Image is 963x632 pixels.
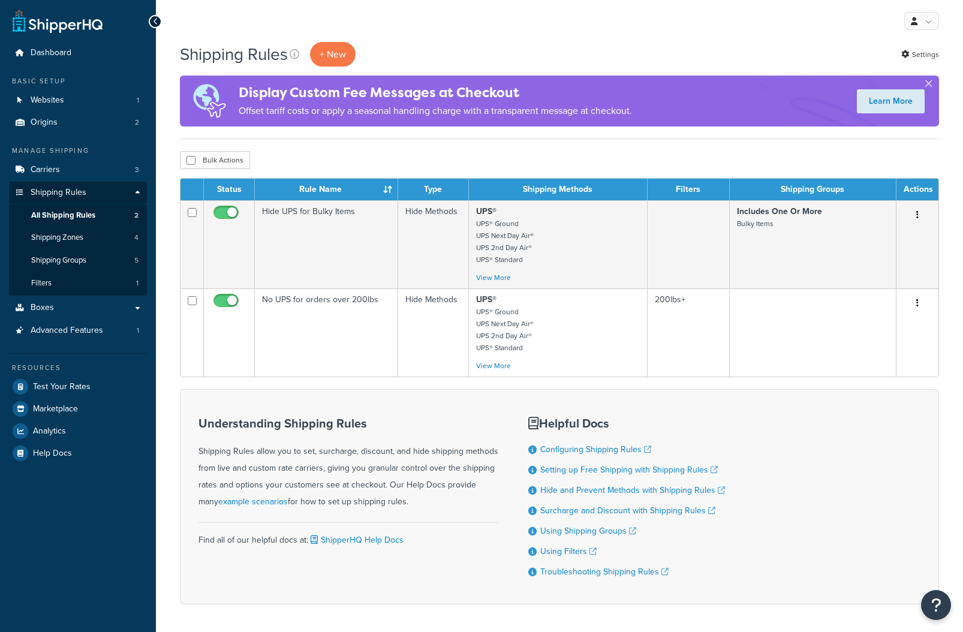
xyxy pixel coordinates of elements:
th: Status [204,179,255,200]
span: 1 [136,278,139,288]
li: Filters [9,272,147,294]
button: Open Resource Center [921,590,951,620]
a: Advanced Features 1 [9,320,147,342]
a: Origins 2 [9,112,147,134]
li: Shipping Rules [9,182,147,296]
a: Learn More [857,89,925,113]
span: Help Docs [33,449,72,459]
h3: Understanding Shipping Rules [198,417,498,430]
a: Hide and Prevent Methods with Shipping Rules [540,484,725,496]
a: Settings [901,46,939,63]
span: 2 [134,210,139,221]
span: Shipping Rules [31,188,86,198]
li: Advanced Features [9,320,147,342]
a: Shipping Groups 5 [9,249,147,272]
a: ShipperHQ Help Docs [308,534,404,546]
a: Websites 1 [9,89,147,112]
li: Websites [9,89,147,112]
li: Shipping Zones [9,227,147,249]
span: Dashboard [31,48,71,58]
li: Carriers [9,159,147,181]
span: 1 [137,95,139,106]
span: Shipping Zones [31,233,83,243]
div: Resources [9,363,147,373]
a: Carriers 3 [9,159,147,181]
li: Origins [9,112,147,134]
span: Shipping Groups [31,255,86,266]
th: Shipping Groups [730,179,896,200]
span: 5 [134,255,139,266]
div: Shipping Rules allow you to set, surcharge, discount, and hide shipping methods from live and cus... [198,417,498,510]
span: Origins [31,118,58,128]
th: Rule Name : activate to sort column ascending [255,179,398,200]
th: Filters [648,179,730,200]
a: example scenarios [218,495,288,508]
td: 200lbs+ [648,288,730,377]
span: Boxes [31,303,54,313]
a: Boxes [9,297,147,319]
strong: Includes One Or More [737,205,822,218]
div: Manage Shipping [9,146,147,156]
a: Help Docs [9,443,147,464]
span: 1 [137,326,139,336]
th: Shipping Methods [469,179,648,200]
small: UPS® Ground UPS Next Day Air® UPS 2nd Day Air® UPS® Standard [476,218,534,265]
a: Configuring Shipping Rules [540,443,651,456]
a: Shipping Zones 4 [9,227,147,249]
a: Test Your Rates [9,376,147,398]
small: Bulky Items [737,218,774,229]
span: Websites [31,95,64,106]
td: Hide Methods [398,200,469,288]
a: Using Shipping Groups [540,525,636,537]
span: 2 [135,118,139,128]
a: Marketplace [9,398,147,420]
img: duties-banner-06bc72dcb5fe05cb3f9472aba00be2ae8eb53ab6f0d8bb03d382ba314ac3c341.png [180,76,239,127]
a: Surcharge and Discount with Shipping Rules [540,504,715,517]
th: Type [398,179,469,200]
strong: UPS® [476,205,496,218]
span: 3 [135,165,139,175]
p: Offset tariff costs or apply a seasonal handling charge with a transparent message at checkout. [239,103,632,119]
a: Filters 1 [9,272,147,294]
div: Basic Setup [9,76,147,86]
span: Carriers [31,165,60,175]
h1: Shipping Rules [180,43,288,66]
span: All Shipping Rules [31,210,95,221]
span: Filters [31,278,52,288]
a: ShipperHQ Home [13,9,103,33]
li: Shipping Groups [9,249,147,272]
small: UPS® Ground UPS Next Day Air® UPS 2nd Day Air® UPS® Standard [476,306,534,353]
th: Actions [896,179,938,200]
span: 4 [134,233,139,243]
a: Using Filters [540,545,597,558]
span: Marketplace [33,404,78,414]
a: View More [476,360,511,371]
a: All Shipping Rules 2 [9,204,147,227]
a: Troubleshooting Shipping Rules [540,565,669,578]
a: Setting up Free Shipping with Shipping Rules [540,464,718,476]
span: Test Your Rates [33,382,91,392]
span: Analytics [33,426,66,437]
p: + New [310,42,356,67]
div: Find all of our helpful docs at: [198,522,498,549]
td: No UPS for orders over 200lbs [255,288,398,377]
td: Hide UPS for Bulky Items [255,200,398,288]
button: Bulk Actions [180,151,250,169]
li: All Shipping Rules [9,204,147,227]
span: Advanced Features [31,326,103,336]
a: View More [476,272,511,283]
strong: UPS® [476,293,496,306]
a: Dashboard [9,42,147,64]
a: Analytics [9,420,147,442]
a: Shipping Rules [9,182,147,204]
h4: Display Custom Fee Messages at Checkout [239,83,632,103]
h3: Helpful Docs [528,417,725,430]
td: Hide Methods [398,288,469,377]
